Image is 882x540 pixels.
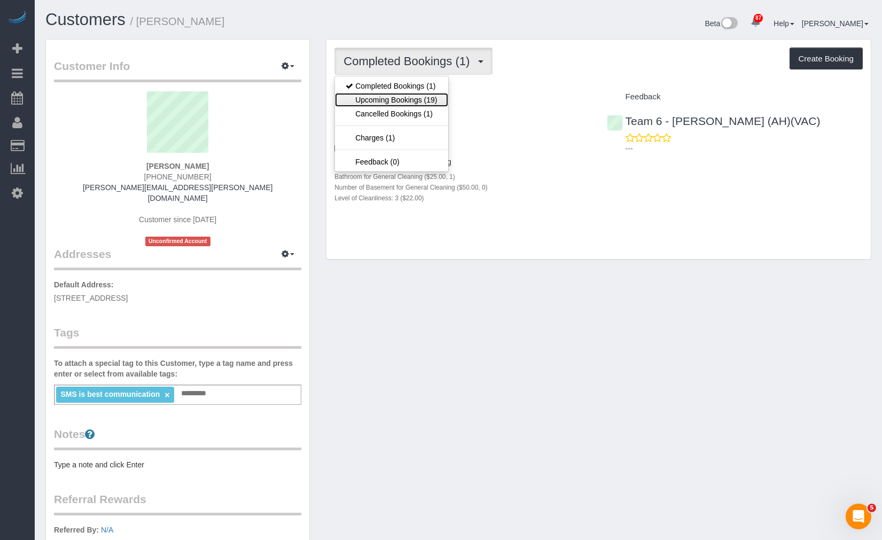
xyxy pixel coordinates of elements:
[139,215,216,224] span: Customer since [DATE]
[60,390,160,398] span: SMS is best communication
[334,184,487,191] small: Number of Basement for General Cleaning ($50.00, 0)
[54,279,114,290] label: Default Address:
[45,10,126,29] a: Customers
[54,294,128,302] span: [STREET_ADDRESS]
[745,11,766,34] a: 87
[334,194,424,202] small: Level of Cleanliness: 3 ($22.00)
[146,162,209,170] strong: [PERSON_NAME]
[165,390,169,400] a: ×
[754,14,763,22] span: 87
[334,173,455,181] small: Bathroom for General Cleaning ($25.00, 1)
[626,143,863,154] p: ---
[344,54,475,68] span: Completed Bookings (1)
[334,158,590,167] h4: 1 bed room for General Cleaning
[54,58,301,82] legend: Customer Info
[145,237,210,246] span: Unconfirmed Account
[54,459,301,470] pre: Type a note and click Enter
[54,325,301,349] legend: Tags
[720,17,738,31] img: New interface
[83,183,273,202] a: [PERSON_NAME][EMAIL_ADDRESS][PERSON_NAME][DOMAIN_NAME]
[705,19,738,28] a: Beta
[846,504,871,529] iframe: Intercom live chat
[868,504,876,512] span: 5
[54,426,301,450] legend: Notes
[54,491,301,515] legend: Referral Rewards
[334,143,590,153] p: One Time Cleaning
[335,107,448,121] a: Cancelled Bookings (1)
[335,79,448,93] a: Completed Bookings (1)
[335,155,448,169] a: Feedback (0)
[335,93,448,107] a: Upcoming Bookings (19)
[774,19,794,28] a: Help
[802,19,869,28] a: [PERSON_NAME]
[54,525,99,535] label: Referred By:
[607,115,821,127] a: Team 6 - [PERSON_NAME] (AH)(VAC)
[790,48,863,70] button: Create Booking
[607,92,863,101] h4: Feedback
[144,173,212,181] span: [PHONE_NUMBER]
[101,526,113,534] a: N/A
[130,15,225,27] small: / [PERSON_NAME]
[6,11,28,26] img: Automaid Logo
[334,48,493,75] button: Completed Bookings (1)
[335,131,448,145] a: Charges (1)
[334,92,590,101] h4: Service
[54,358,301,379] label: To attach a special tag to this Customer, type a tag name and press enter or select from availabl...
